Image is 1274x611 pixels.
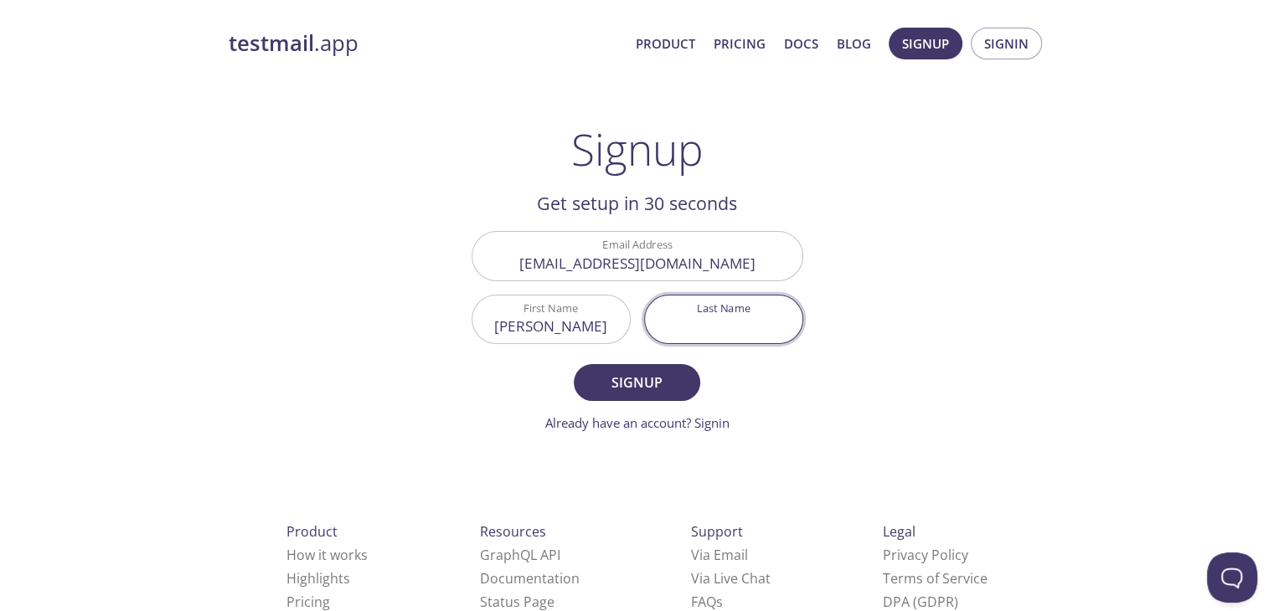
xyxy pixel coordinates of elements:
[286,593,330,611] a: Pricing
[480,569,580,588] a: Documentation
[984,33,1029,54] span: Signin
[883,593,958,611] a: DPA (GDPR)
[571,124,704,174] h1: Signup
[592,371,681,394] span: Signup
[286,569,350,588] a: Highlights
[714,33,766,54] a: Pricing
[229,29,622,58] a: testmail.app
[889,28,962,59] button: Signup
[691,569,771,588] a: Via Live Chat
[229,28,314,58] strong: testmail
[837,33,871,54] a: Blog
[1207,552,1257,603] iframe: Help Scout Beacon - Open
[545,414,730,431] a: Already have an account? Signin
[691,593,723,611] a: FAQ
[480,546,560,564] a: GraphQL API
[883,569,988,588] a: Terms of Service
[691,546,748,564] a: Via Email
[883,546,968,564] a: Privacy Policy
[971,28,1042,59] button: Signin
[574,364,699,401] button: Signup
[286,522,338,541] span: Product
[636,33,695,54] a: Product
[716,593,723,611] span: s
[883,522,916,541] span: Legal
[902,33,949,54] span: Signup
[286,546,368,564] a: How it works
[691,522,743,541] span: Support
[472,189,803,218] h2: Get setup in 30 seconds
[480,593,554,611] a: Status Page
[480,522,546,541] span: Resources
[784,33,818,54] a: Docs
